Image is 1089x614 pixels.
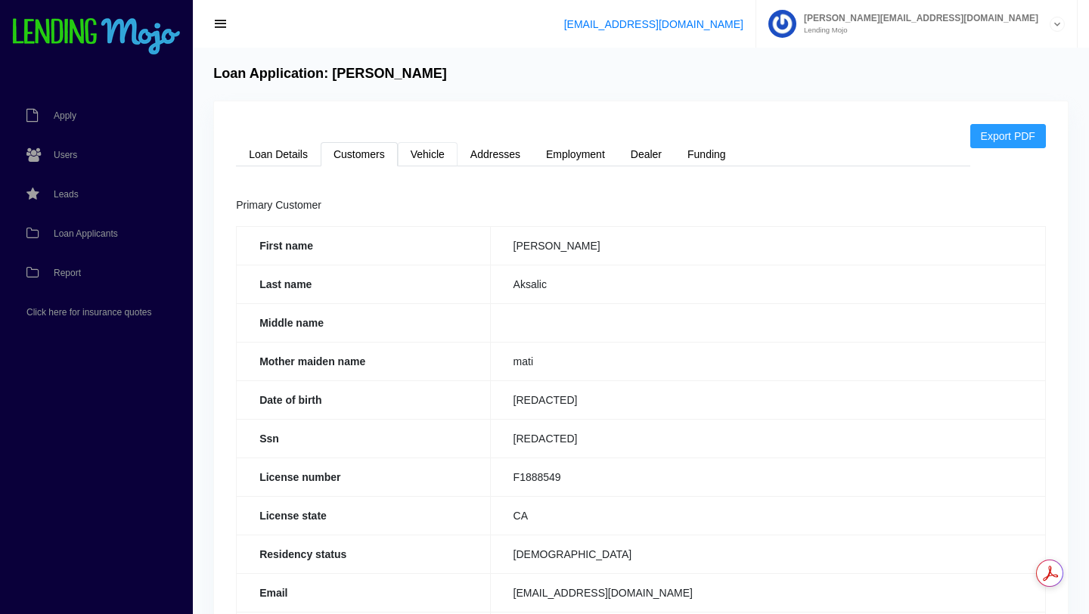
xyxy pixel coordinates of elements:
[237,419,490,457] th: Ssn
[237,380,490,419] th: Date of birth
[490,573,1045,612] td: [EMAIL_ADDRESS][DOMAIN_NAME]
[490,265,1045,303] td: Aksalic
[26,308,151,317] span: Click here for insurance quotes
[213,66,447,82] h4: Loan Application: [PERSON_NAME]
[490,496,1045,535] td: CA
[564,18,743,30] a: [EMAIL_ADDRESS][DOMAIN_NAME]
[490,380,1045,419] td: [REDACTED]
[675,142,739,166] a: Funding
[54,190,79,199] span: Leads
[398,142,458,166] a: Vehicle
[237,457,490,496] th: License number
[236,142,321,166] a: Loan Details
[237,342,490,380] th: Mother maiden name
[54,111,76,120] span: Apply
[490,535,1045,573] td: [DEMOGRAPHIC_DATA]
[768,10,796,38] img: Profile image
[237,573,490,612] th: Email
[237,303,490,342] th: Middle name
[970,124,1046,148] a: Export PDF
[490,342,1045,380] td: mati
[237,496,490,535] th: License state
[796,14,1038,23] span: [PERSON_NAME][EMAIL_ADDRESS][DOMAIN_NAME]
[237,226,490,265] th: First name
[54,268,81,278] span: Report
[237,535,490,573] th: Residency status
[321,142,398,166] a: Customers
[236,197,1046,215] div: Primary Customer
[490,419,1045,457] td: [REDACTED]
[237,265,490,303] th: Last name
[796,26,1038,34] small: Lending Mojo
[54,229,118,238] span: Loan Applicants
[490,226,1045,265] td: [PERSON_NAME]
[458,142,533,166] a: Addresses
[490,457,1045,496] td: F1888549
[54,150,77,160] span: Users
[533,142,618,166] a: Employment
[11,18,181,56] img: logo-small.png
[618,142,675,166] a: Dealer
